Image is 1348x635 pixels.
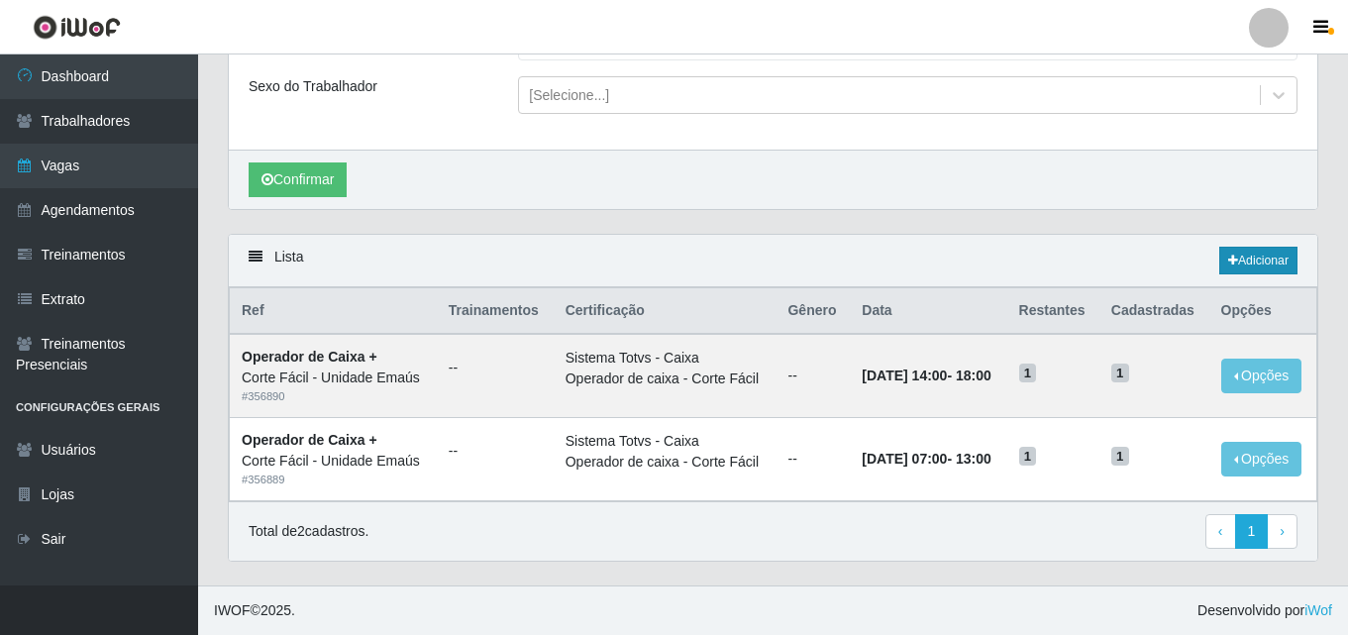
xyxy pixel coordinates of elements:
[1235,514,1269,550] a: 1
[33,15,121,40] img: CoreUI Logo
[1197,600,1332,621] span: Desenvolvido por
[242,368,425,388] div: Corte Fácil - Unidade Emaús
[242,388,425,405] div: # 356890
[1007,288,1099,335] th: Restantes
[242,349,377,365] strong: Operador de Caixa +
[1019,364,1037,383] span: 1
[1267,514,1297,550] a: Next
[956,368,991,383] time: 18:00
[249,521,368,542] p: Total de 2 cadastros.
[566,431,765,452] li: Sistema Totvs - Caixa
[1221,442,1302,476] button: Opções
[862,368,947,383] time: [DATE] 14:00
[566,369,765,389] li: Operador de caixa - Corte Fácil
[1219,247,1297,274] a: Adicionar
[229,235,1317,287] div: Lista
[776,334,850,417] td: --
[437,288,554,335] th: Trainamentos
[1221,359,1302,393] button: Opções
[1218,523,1223,539] span: ‹
[776,288,850,335] th: Gênero
[214,602,251,618] span: IWOF
[1019,447,1037,467] span: 1
[566,452,765,473] li: Operador de caixa - Corte Fácil
[850,288,1006,335] th: Data
[862,368,990,383] strong: -
[242,472,425,488] div: # 356889
[449,358,542,378] ul: --
[1205,514,1297,550] nav: pagination
[242,451,425,472] div: Corte Fácil - Unidade Emaús
[956,451,991,467] time: 13:00
[1111,447,1129,467] span: 1
[449,441,542,462] ul: --
[554,288,777,335] th: Certificação
[862,451,990,467] strong: -
[566,348,765,369] li: Sistema Totvs - Caixa
[1280,523,1285,539] span: ›
[1304,602,1332,618] a: iWof
[249,162,347,197] button: Confirmar
[242,432,377,448] strong: Operador de Caixa +
[529,85,609,106] div: [Selecione...]
[1209,288,1317,335] th: Opções
[862,451,947,467] time: [DATE] 07:00
[249,76,377,97] label: Sexo do Trabalhador
[776,418,850,501] td: --
[214,600,295,621] span: © 2025 .
[230,288,437,335] th: Ref
[1099,288,1209,335] th: Cadastradas
[1111,364,1129,383] span: 1
[1205,514,1236,550] a: Previous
